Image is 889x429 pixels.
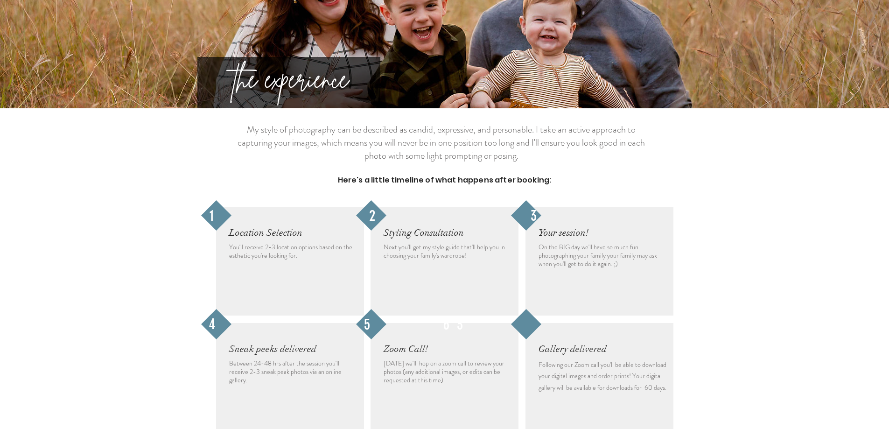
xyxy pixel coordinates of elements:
[384,227,464,239] span: Styling Consultation
[384,359,504,385] span: [DATE] we'll hop on a zoom call to review your photos (any additional images, or edits can be req...
[539,242,657,268] span: On the BIG day we'll have so much fun photographing your family your family may ask when you'll g...
[845,385,889,429] iframe: Wix Chat
[229,242,352,260] span: You'll receive 2-3 location options based on the esthetic you're looking for.
[338,175,552,185] span: Here's a little timeline of what happens after booking:
[229,343,316,355] span: Sneak peeks delivered
[234,61,349,97] span: the experience
[229,227,302,239] span: Location Selection
[229,359,342,385] span: Between 24-48 hrs after the session you'll receive 2-3 sneak peak photos via an online gallery.
[234,123,649,162] p: My style of photography can be described as candid, expressive, and personable. I take an active ...
[209,315,215,333] span: 4
[384,242,505,260] span: Next you'll get my style guide that'll help you in choosing your family's wardrobe!
[210,207,537,225] span: 1 2 3
[364,316,370,333] span: 5
[384,343,428,355] span: Zoom Call!
[457,316,463,333] span: 3
[443,316,449,333] span: 6
[539,343,607,355] span: Gallery delivered
[539,227,588,239] span: Your session!
[539,360,666,392] span: Following our Zoom call you'll be able to download your digital images and order prints! Your dig...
